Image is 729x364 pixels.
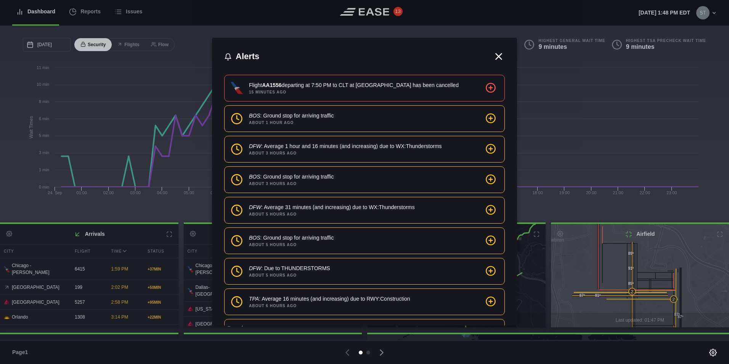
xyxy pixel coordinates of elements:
b: about 3 hours ago [249,181,356,187]
b: about 5 hours ago [249,242,356,248]
p: : Ground stop for arriving traffic [249,234,334,242]
em: DFW [249,204,261,210]
b: about 6 hours ago [249,303,433,309]
em: DFW [249,265,261,271]
em: TPA [249,296,259,302]
em: BOS [249,113,260,119]
p: : Average 1 hour and 16 minutes (and increasing) due to WX:Thunderstorms [249,142,442,150]
b: about 5 hours ago [249,272,353,278]
p: : Ground stop for arriving traffic [249,112,334,120]
p: : Ground stop for arriving traffic [249,173,334,181]
em: BOS [249,235,260,241]
b: about 5 hours ago [249,211,438,217]
b: about 3 hours ago [249,150,465,156]
em: BOS [249,174,260,180]
b: about 1 hour ago [249,120,356,126]
p: : Due to THUNDERSTORMS [249,264,330,272]
p: : Average 31 minutes (and increasing) due to WX:Thunderstorms [249,203,415,211]
p: : Average 16 minutes (and increasing) due to RWY:Construction [249,295,410,303]
em: DFW [249,143,261,149]
h2: Alerts [224,50,493,63]
span: Page 1 [12,348,31,356]
b: 15 minutes ago [249,89,482,95]
p: Flight departing at 7:50 PM to CLT at [GEOGRAPHIC_DATA] has been cancelled [249,81,459,89]
strong: AA1556 [262,82,281,88]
